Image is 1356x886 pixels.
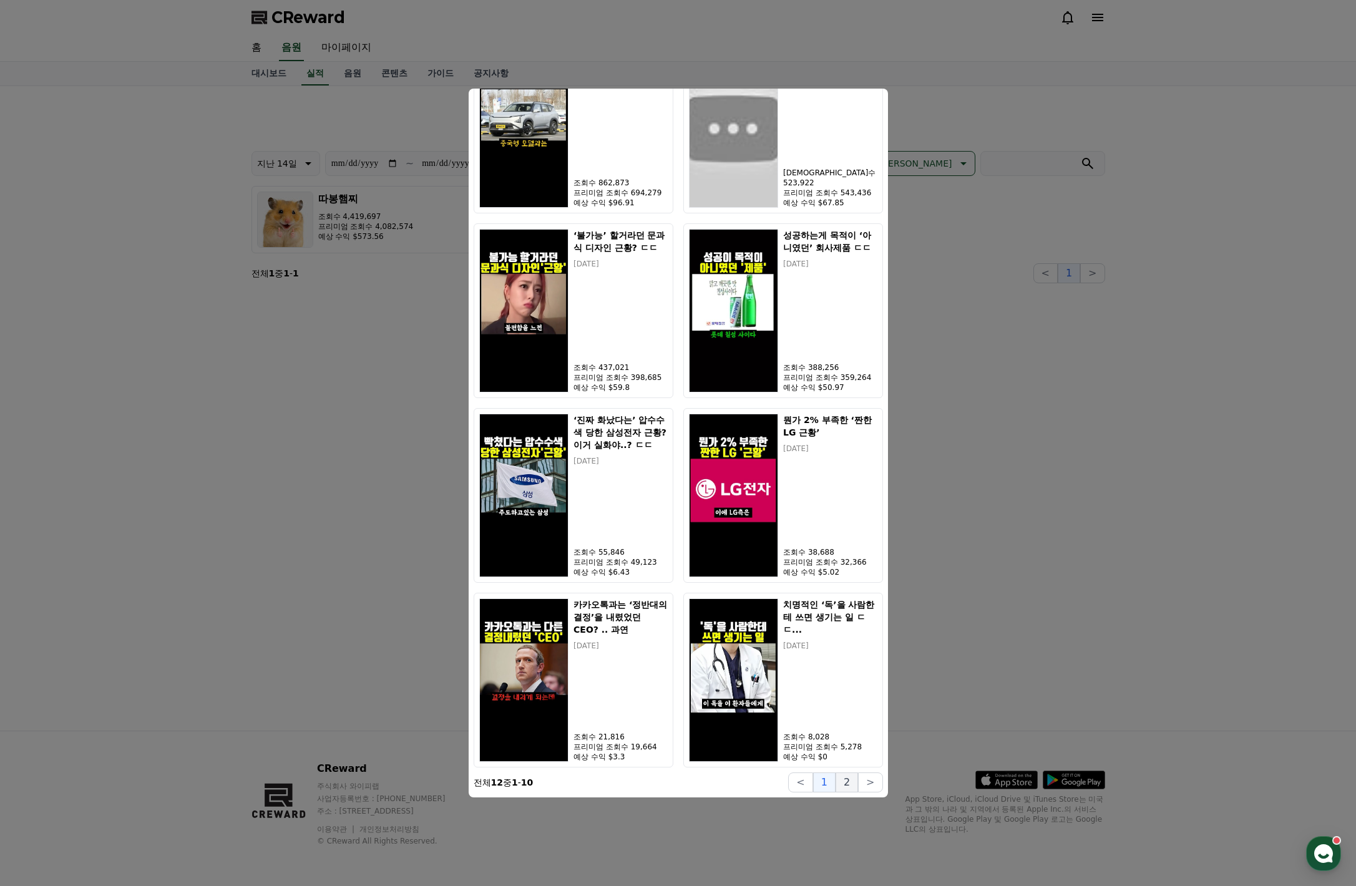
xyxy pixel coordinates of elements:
[16,48,129,59] span: 1개의 안 읽은 알림이 있어요
[521,777,533,787] strong: 10
[82,396,161,427] a: 대화
[161,396,240,427] a: 설정
[573,598,667,636] h5: 카카오톡과는 ‘정반대의 결정’을 내렸었던 CEO? .. 과연
[683,408,883,583] button: 뭔가 2% 부족한 ‘짠한 LG 근황’ 뭔가 2% 부족한 ‘짠한 LG 근황’ [DATE] 조회수 38,688 프리미엄 조회수 32,366 예상 수익 $5.02
[573,414,667,451] h5: ‘진짜 화났다는’ 압수수색 당한 삼성전자 근황? 이거 실화야..? ㄷㄷ
[836,772,858,792] button: 2
[187,46,231,61] button: 모두 읽기
[689,44,779,208] img: 일주일만에 3500만원 벌고 오열한 이유? ㄷㄷ
[4,396,82,427] a: 홈
[92,129,113,139] div: 10-02
[573,259,667,269] p: [DATE]
[474,593,673,767] button: 카카오톡과는 ‘정반대의 결정’을 내렸었던 CEO? .. 과연 카카오톡과는 ‘정반대의 결정’을 내렸었던 CEO? .. 과연 [DATE] 조회수 21,816 프리미엄 조회수 19...
[6,71,241,117] a: Creward3시간 전 출금 신청하신 내역은 [DATE]에 일괄적으로 처리됩니다. 감사합니다.
[491,777,503,787] strong: 12
[573,372,667,382] p: 프리미엄 조회수 398,685
[191,49,227,58] span: 모두 읽기
[689,229,779,392] img: 성공하는게 목적이 ‘아니였던’ 회사제품 ㄷㄷ
[42,129,85,140] div: CReward
[193,414,208,424] span: 설정
[783,444,877,454] p: [DATE]
[783,598,877,636] h5: 치명적인 ‘독’을 사람한테 쓰면 생기는 일 ㄷㄷ...
[783,229,877,254] h5: 성공하는게 목적이 ‘아니였던’ 회사제품 ㄷㄷ
[479,414,569,577] img: ‘진짜 화났다는’ 압수수색 당한 삼성전자 근황? 이거 실화야..? ㄷㄷ
[573,188,667,198] p: 프리미엄 조회수 694,279
[474,39,673,213] button: 기아차를 보고 사람들이 ‘분노한 이유’? 기아차를 보고 사람들이 ‘분노한 이유’? [DATE] 조회수 862,873 프리미엄 조회수 694,279 예상 수익 $96.91
[783,557,877,567] p: 프리미엄 조회수 32,366
[39,414,47,424] span: 홈
[474,408,673,583] button: ‘진짜 화났다는’ 압수수색 당한 삼성전자 근황? 이거 실화야..? ㄷㄷ ‘진짜 화났다는’ 압수수색 당한 삼성전자 근황? 이거 실화야..? ㄷㄷ [DATE] 조회수 55,846...
[783,414,877,439] h5: 뭔가 2% 부족한 ‘짠한 LG 근황’
[573,382,667,392] p: 예상 수익 $59.8
[783,567,877,577] p: 예상 수익 $5.02
[77,353,170,381] a: 새 문의하기
[42,87,232,112] div: 출금 신청하신 내역은 [DATE]에 일괄적으로 처리됩니다. 감사합니다.
[783,198,877,208] p: 예상 수익 $67.85
[6,124,241,170] a: CReward10-02 민족대명절 추석이 찾아왔습니다! 올 [DATE] 가족들과 함께 풍선한 한가위 보내시길 바라며 늘 좋은 일들만 가득하시길 기원합니다! 크리워드 고객센터 ...
[783,547,877,557] p: 조회수 38,688
[479,229,569,392] img: ‘불가능’ 할거라던 문과식 디자인 근황? ㄷㄷ
[42,140,220,165] div: 민족대명절 추석이 찾아왔습니다! 올 [DATE] 가족들과 함께 풍선한 한가위 보내시길 바라며 늘 좋은 일들만 가득하시길 기원합니다! 크리워드 고객센터 휴무 안내 [DATE](...
[783,752,877,762] p: 예상 수익 $0
[573,229,667,254] h5: ‘불가능’ 할거라던 문과식 디자인 근황? ㄷㄷ
[479,598,569,762] img: 카카오톡과는 ‘정반대의 결정’을 내렸었던 CEO? .. 과연
[474,223,673,398] button: ‘불가능’ 할거라던 문과식 디자인 근황? ㄷㄷ ‘불가능’ 할거라던 문과식 디자인 근황? ㄷㄷ [DATE] 조회수 437,021 프리미엄 조회수 398,685 예상 수익 $59.8
[858,772,882,792] button: >
[689,414,779,577] img: 뭔가 2% 부족한 ‘짠한 LG 근황’
[783,742,877,752] p: 프리미엄 조회수 5,278
[512,777,518,787] strong: 1
[479,44,569,208] img: 기아차를 보고 사람들이 ‘분노한 이유’?
[573,732,667,742] p: 조회수 21,816
[683,39,883,213] button: 일주일만에 3500만원 벌고 오열한 이유? ㄷㄷ 일주일만에 3500만원 벌고 오열한 이유? ㄷㄷ [DATE] [DEMOGRAPHIC_DATA]수 523,922 프리미엄 조회수...
[689,598,779,762] img: 치명적인 ‘독’을 사람한테 쓰면 생기는 일 ㄷㄷ...
[683,223,883,398] button: 성공하는게 목적이 ‘아니였던’ 회사제품 ㄷㄷ 성공하는게 목적이 ‘아니였던’ 회사제품 ㄷㄷ [DATE] 조회수 388,256 프리미엄 조회수 359,264 예상 수익 $50.97
[573,567,667,577] p: 예상 수익 $6.43
[573,557,667,567] p: 프리미엄 조회수 49,123
[783,188,877,198] p: 프리미엄 조회수 543,436
[573,363,667,372] p: 조회수 437,021
[788,772,812,792] button: <
[783,168,877,188] p: [DEMOGRAPHIC_DATA]수 523,922
[783,372,877,382] p: 프리미엄 조회수 359,264
[783,363,877,372] p: 조회수 388,256
[469,89,888,797] div: modal
[474,776,534,789] p: 전체 중 -
[573,198,667,208] p: 예상 수익 $96.91
[683,593,883,767] button: 치명적인 ‘독’을 사람한테 쓰면 생기는 일 ㄷㄷ... 치명적인 ‘독’을 사람한테 쓰면 생기는 일 ㄷㄷ... [DATE] 조회수 8,028 프리미엄 조회수 5,278 예상 수익 $0
[783,259,877,269] p: [DATE]
[89,77,119,87] div: 3시간 전
[573,742,667,752] p: 프리미엄 조회수 19,664
[114,415,129,425] span: 대화
[573,547,667,557] p: 조회수 55,846
[92,361,142,373] span: 새 문의하기
[12,14,39,30] span: 대화
[573,752,667,762] p: 예상 수익 $3.3
[42,76,83,87] div: Creward
[573,178,667,188] p: 조회수 862,873
[573,641,667,651] p: [DATE]
[783,641,877,651] p: [DATE]
[783,732,877,742] p: 조회수 8,028
[813,772,836,792] button: 1
[783,382,877,392] p: 예상 수익 $50.97
[573,456,667,466] p: [DATE]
